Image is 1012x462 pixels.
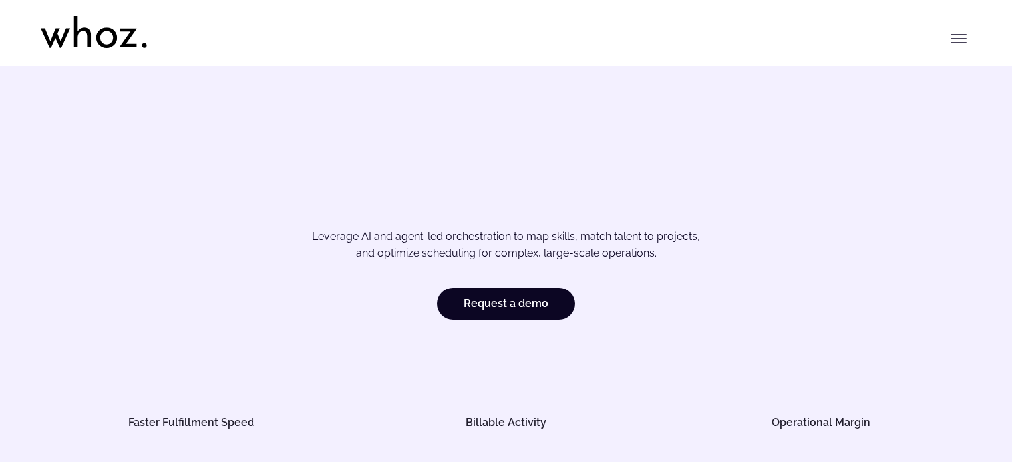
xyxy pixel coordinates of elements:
[437,288,575,320] a: Request a demo
[371,417,642,428] h5: Billable Activity
[87,228,926,262] p: Leverage AI and agent-led orchestration to map skills, match talent to projects, and optimize sch...
[55,417,327,428] h5: Faster Fulfillment Speed
[945,25,972,52] button: Toggle menu
[685,417,957,428] h5: Operational Margin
